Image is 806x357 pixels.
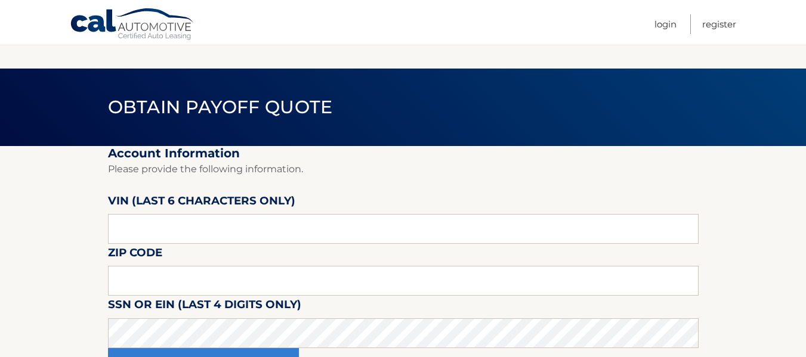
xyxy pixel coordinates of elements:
[108,244,162,266] label: Zip Code
[654,14,677,34] a: Login
[108,161,699,178] p: Please provide the following information.
[108,96,333,118] span: Obtain Payoff Quote
[108,296,301,318] label: SSN or EIN (last 4 digits only)
[702,14,736,34] a: Register
[108,192,295,214] label: VIN (last 6 characters only)
[108,146,699,161] h2: Account Information
[70,8,195,42] a: Cal Automotive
